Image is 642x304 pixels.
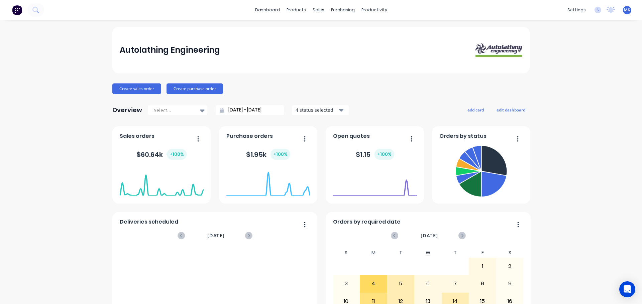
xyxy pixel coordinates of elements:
[296,106,338,113] div: 4 status selected
[439,132,487,140] span: Orders by status
[469,248,496,258] div: F
[226,132,273,140] span: Purchase orders
[333,248,360,258] div: S
[624,7,630,13] span: MK
[564,5,589,15] div: settings
[12,5,22,15] img: Factory
[120,132,154,140] span: Sales orders
[442,275,469,292] div: 7
[167,83,223,94] button: Create purchase order
[374,149,394,160] div: + 100 %
[358,5,391,15] div: productivity
[463,105,488,114] button: add card
[252,5,283,15] a: dashboard
[442,248,469,258] div: T
[271,149,290,160] div: + 100 %
[497,258,523,275] div: 2
[387,248,415,258] div: T
[246,149,290,160] div: $ 1.95k
[120,43,220,57] div: Autolathing Engineering
[292,105,349,115] button: 4 status selected
[388,275,414,292] div: 5
[328,5,358,15] div: purchasing
[112,103,142,117] div: Overview
[333,132,370,140] span: Open quotes
[207,232,225,239] span: [DATE]
[309,5,328,15] div: sales
[333,275,360,292] div: 3
[360,248,387,258] div: M
[414,248,442,258] div: W
[475,43,522,57] img: Autolathing Engineering
[421,232,438,239] span: [DATE]
[167,149,187,160] div: + 100 %
[469,275,496,292] div: 8
[415,275,441,292] div: 6
[360,275,387,292] div: 4
[497,275,523,292] div: 9
[283,5,309,15] div: products
[356,149,394,160] div: $ 1.15
[136,149,187,160] div: $ 60.64k
[112,83,161,94] button: Create sales order
[619,281,635,297] div: Open Intercom Messenger
[496,248,524,258] div: S
[492,105,530,114] button: edit dashboard
[469,258,496,275] div: 1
